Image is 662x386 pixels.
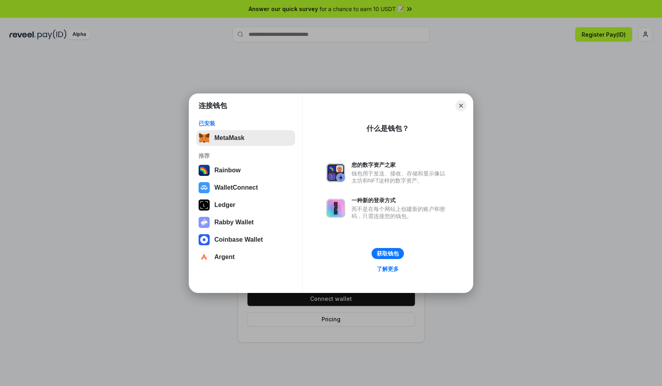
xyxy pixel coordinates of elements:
[196,249,295,265] button: Argent
[214,201,235,209] div: Ledger
[351,197,449,204] div: 一种新的登录方式
[196,180,295,196] button: WalletConnect
[196,197,295,213] button: Ledger
[199,101,227,110] h1: 连接钱包
[196,162,295,178] button: Rainbow
[456,100,467,111] button: Close
[372,248,404,259] button: 获取钱包
[372,264,404,274] a: 了解更多
[199,132,210,144] img: svg+xml,%3Csvg%20fill%3D%22none%22%20height%3D%2233%22%20viewBox%3D%220%200%2035%2033%22%20width%...
[351,205,449,220] div: 而不是在每个网站上创建新的账户和密码，只需连接您的钱包。
[199,152,293,159] div: 推荐
[366,124,409,133] div: 什么是钱包？
[214,254,235,261] div: Argent
[214,219,254,226] div: Rabby Wallet
[199,217,210,228] img: svg+xml,%3Csvg%20xmlns%3D%22http%3A%2F%2Fwww.w3.org%2F2000%2Fsvg%22%20fill%3D%22none%22%20viewBox...
[351,161,449,168] div: 您的数字资产之家
[377,250,399,257] div: 获取钱包
[199,182,210,193] img: svg+xml,%3Csvg%20width%3D%2228%22%20height%3D%2228%22%20viewBox%3D%220%200%2028%2028%22%20fill%3D...
[214,236,263,243] div: Coinbase Wallet
[196,130,295,146] button: MetaMask
[199,200,210,211] img: svg+xml,%3Csvg%20xmlns%3D%22http%3A%2F%2Fwww.w3.org%2F2000%2Fsvg%22%20width%3D%2228%22%20height%3...
[326,163,345,182] img: svg+xml,%3Csvg%20xmlns%3D%22http%3A%2F%2Fwww.w3.org%2F2000%2Fsvg%22%20fill%3D%22none%22%20viewBox...
[199,165,210,176] img: svg+xml,%3Csvg%20width%3D%22120%22%20height%3D%22120%22%20viewBox%3D%220%200%20120%20120%22%20fil...
[377,265,399,272] div: 了解更多
[326,199,345,218] img: svg+xml,%3Csvg%20xmlns%3D%22http%3A%2F%2Fwww.w3.org%2F2000%2Fsvg%22%20fill%3D%22none%22%20viewBox...
[351,170,449,184] div: 钱包用于发送、接收、存储和显示像以太坊和NFT这样的数字资产。
[196,214,295,230] button: Rabby Wallet
[199,120,293,127] div: 已安装
[214,184,258,191] div: WalletConnect
[199,234,210,245] img: svg+xml,%3Csvg%20width%3D%2228%22%20height%3D%2228%22%20viewBox%3D%220%200%2028%2028%22%20fill%3D...
[214,134,244,142] div: MetaMask
[196,232,295,248] button: Coinbase Wallet
[214,167,241,174] div: Rainbow
[199,252,210,263] img: svg+xml,%3Csvg%20width%3D%2228%22%20height%3D%2228%22%20viewBox%3D%220%200%2028%2028%22%20fill%3D...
